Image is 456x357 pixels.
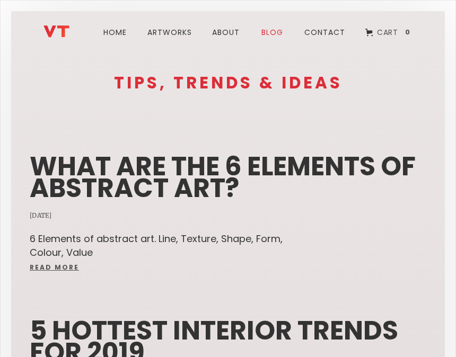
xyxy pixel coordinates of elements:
a: Home [99,17,131,48]
div: read more [30,264,311,271]
div: [DATE] [30,212,426,219]
a: Open cart [357,21,421,44]
img: Vladimir Titov [43,25,69,38]
a: Contact [300,17,349,48]
a: about [208,17,244,48]
p: 6 Elements of abstract art. Line, Texture, Shape, Form, Colour, Value [30,232,311,258]
h2: What Are The 6 Elements Of Abstract Art? [30,156,426,199]
a: What Are The 6 Elements Of Abstract Art?[DATE]6 Elements of abstract art. Line, Texture, Shape, F... [24,128,432,288]
a: home [36,16,99,38]
div: 0 [402,28,413,37]
h1: tips, trends & Ideas [19,75,437,91]
a: ARTWORks [143,17,196,48]
a: blog [256,13,288,51]
div: Cart [377,25,398,39]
